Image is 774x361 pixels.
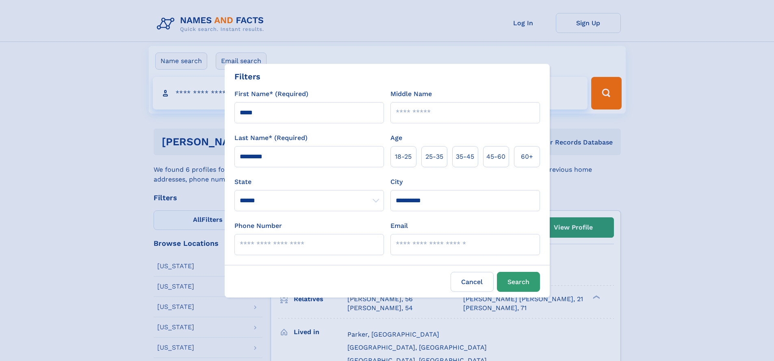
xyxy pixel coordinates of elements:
[497,272,540,292] button: Search
[390,89,432,99] label: Middle Name
[521,152,533,162] span: 60+
[234,177,384,187] label: State
[390,177,403,187] label: City
[390,133,402,143] label: Age
[234,70,260,83] div: Filters
[234,89,308,99] label: First Name* (Required)
[456,152,474,162] span: 35‑45
[234,221,282,231] label: Phone Number
[425,152,443,162] span: 25‑35
[395,152,412,162] span: 18‑25
[486,152,505,162] span: 45‑60
[234,133,308,143] label: Last Name* (Required)
[451,272,494,292] label: Cancel
[390,221,408,231] label: Email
